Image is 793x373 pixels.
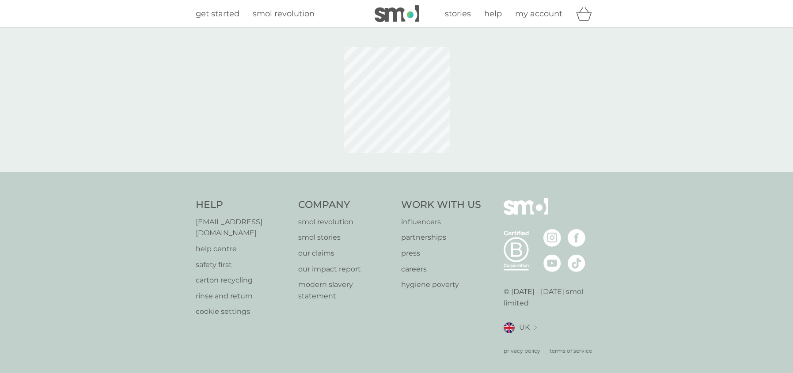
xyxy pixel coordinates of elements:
a: [EMAIL_ADDRESS][DOMAIN_NAME] [196,216,290,239]
a: my account [515,8,562,20]
a: terms of service [550,347,592,355]
a: smol revolution [298,216,392,228]
span: get started [196,9,239,19]
span: smol revolution [253,9,315,19]
div: basket [576,5,598,23]
img: visit the smol Tiktok page [568,254,585,272]
a: safety first [196,259,290,271]
span: stories [445,9,471,19]
a: influencers [401,216,481,228]
a: privacy policy [504,347,540,355]
img: visit the smol Facebook page [568,229,585,247]
img: smol [504,198,548,228]
a: rinse and return [196,290,290,302]
a: our impact report [298,264,392,275]
span: UK [519,322,530,333]
h4: Company [298,198,392,212]
p: © [DATE] - [DATE] smol limited [504,286,598,309]
a: our claims [298,248,392,259]
img: UK flag [504,322,515,333]
a: stories [445,8,471,20]
a: cookie settings [196,306,290,317]
a: careers [401,264,481,275]
a: hygiene poverty [401,279,481,290]
a: press [401,248,481,259]
a: smol revolution [253,8,315,20]
img: visit the smol Instagram page [543,229,561,247]
span: my account [515,9,562,19]
a: get started [196,8,239,20]
a: smol stories [298,232,392,243]
img: select a new location [534,325,537,330]
a: help centre [196,243,290,255]
h4: Work With Us [401,198,481,212]
span: help [484,9,502,19]
img: visit the smol Youtube page [543,254,561,272]
a: help [484,8,502,20]
h4: Help [196,198,290,212]
a: carton recycling [196,275,290,286]
a: partnerships [401,232,481,243]
img: smol [375,5,419,22]
a: modern slavery statement [298,279,392,301]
